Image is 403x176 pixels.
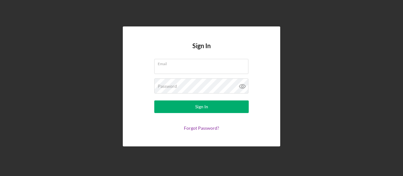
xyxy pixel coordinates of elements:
div: Sign In [195,100,208,113]
label: Email [158,59,248,66]
a: Forgot Password? [184,125,219,131]
button: Sign In [154,100,249,113]
h4: Sign In [192,42,211,59]
label: Password [158,84,177,89]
